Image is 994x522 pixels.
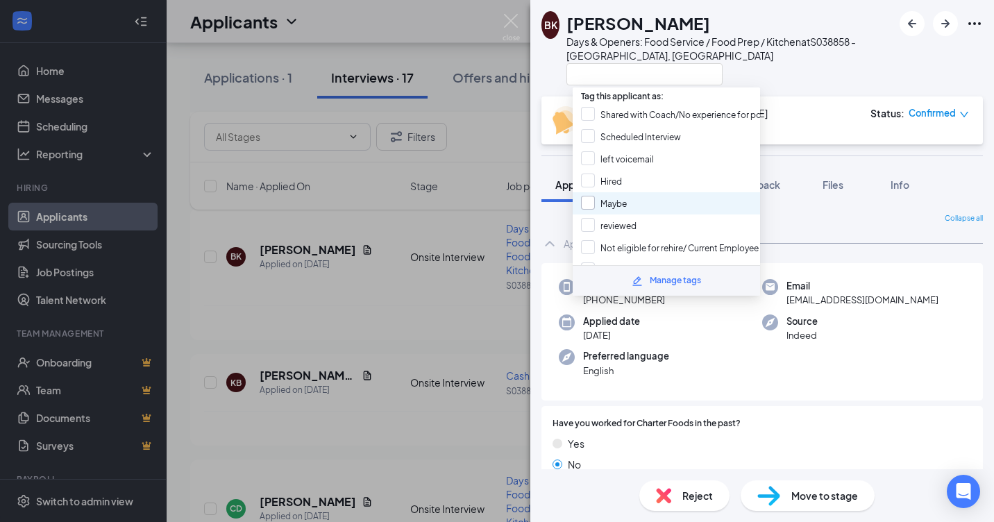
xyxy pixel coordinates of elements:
div: Application [564,237,615,251]
span: Applied date [583,314,640,328]
div: Open Intercom Messenger [947,475,980,508]
span: Move to stage [791,488,858,503]
span: Email [786,279,938,293]
span: Confirmed [909,106,956,120]
span: Indeed [786,328,818,342]
svg: ArrowRight [937,15,954,32]
span: [DATE] [583,328,640,342]
span: No [568,457,581,472]
span: down [959,110,969,119]
span: Reject [682,488,713,503]
div: Status : [870,106,904,120]
button: ArrowRight [933,11,958,36]
svg: ChevronUp [541,235,558,252]
span: Info [891,178,909,191]
h1: [PERSON_NAME] [566,11,710,35]
div: Manage tags [650,274,701,287]
svg: Ellipses [966,15,983,32]
span: [EMAIL_ADDRESS][DOMAIN_NAME] [786,293,938,307]
button: ArrowLeftNew [900,11,925,36]
span: Files [823,178,843,191]
span: Application [555,178,608,191]
span: [PHONE_NUMBER] [583,293,665,307]
span: Source [786,314,818,328]
span: Preferred language [583,349,669,363]
svg: Pencil [632,276,643,287]
span: Have you worked for Charter Foods in the past? [553,417,741,430]
span: Collapse all [945,213,983,224]
div: Days & Openers: Food Service / Food Prep / Kitchen at S038858 - [GEOGRAPHIC_DATA], [GEOGRAPHIC_DATA] [566,35,893,62]
span: Tag this applicant as: [573,83,672,104]
svg: ArrowLeftNew [904,15,920,32]
span: Yes [568,436,584,451]
div: BK [544,18,557,32]
span: English [583,364,669,378]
